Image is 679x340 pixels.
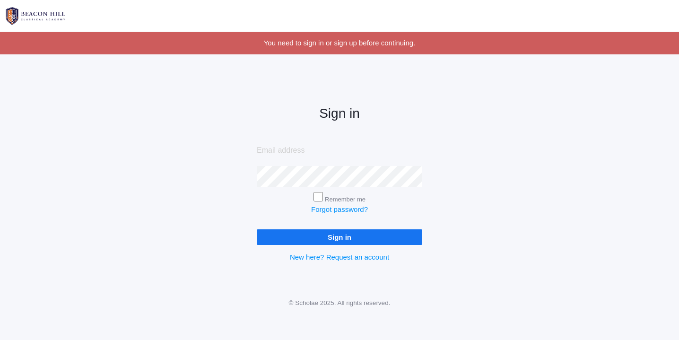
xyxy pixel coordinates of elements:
[257,229,422,245] input: Sign in
[257,140,422,161] input: Email address
[257,106,422,121] h2: Sign in
[311,205,368,213] a: Forgot password?
[290,253,389,261] a: New here? Request an account
[325,196,366,203] label: Remember me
